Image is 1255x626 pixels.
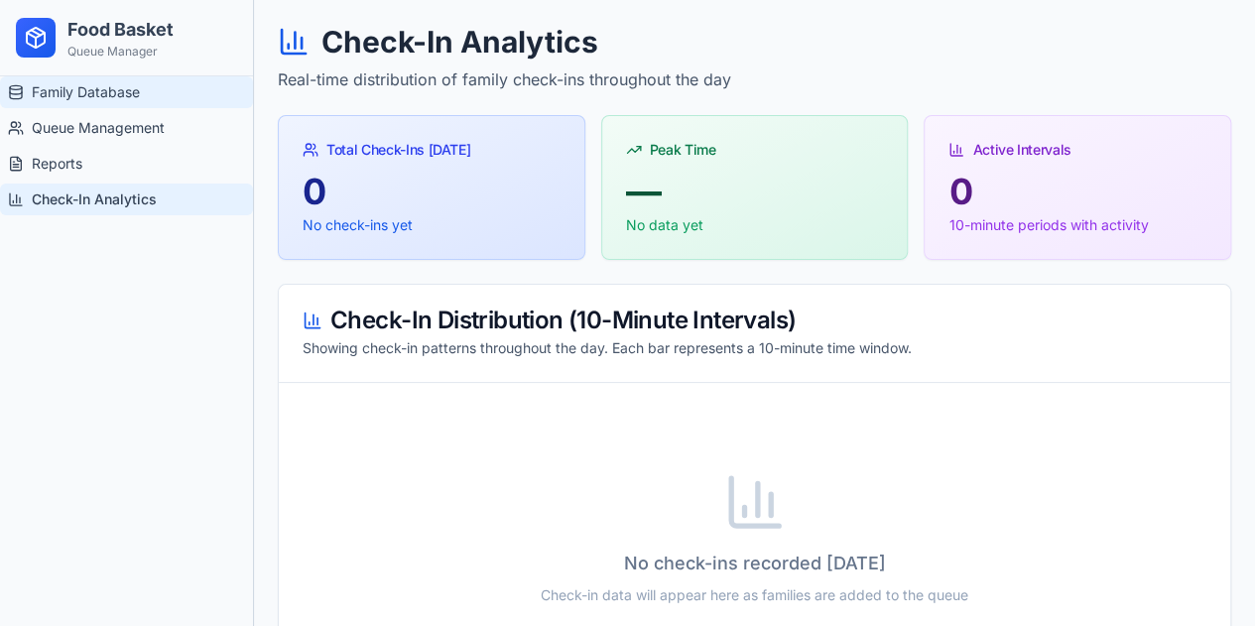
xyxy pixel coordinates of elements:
[278,24,1231,60] h1: Check-In Analytics
[948,215,1206,235] p: 10-minute periods with activity
[303,140,561,160] div: Total Check-Ins [DATE]
[32,189,157,209] span: Check-In Analytics
[626,215,884,235] p: No data yet
[303,215,561,235] p: No check-ins yet
[626,140,884,160] div: Peak Time
[303,585,1206,605] p: Check-in data will appear here as families are added to the queue
[303,550,1206,577] p: No check-ins recorded [DATE]
[32,154,82,174] span: Reports
[626,172,884,211] div: —
[303,309,1206,332] div: Check-In Distribution (10-Minute Intervals)
[67,44,174,60] p: Queue Manager
[32,82,140,102] span: Family Database
[32,118,165,138] span: Queue Management
[948,172,1206,211] div: 0
[278,67,1231,91] p: Real-time distribution of family check-ins throughout the day
[303,338,1206,358] p: Showing check-in patterns throughout the day. Each bar represents a 10-minute time window.
[67,16,174,44] h1: Food Basket
[948,140,1206,160] div: Active Intervals
[303,172,561,211] div: 0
